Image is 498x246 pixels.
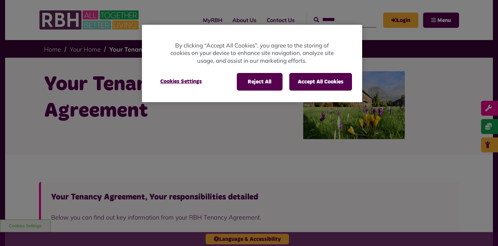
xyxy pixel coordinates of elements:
button: Accept All Cookies [289,73,352,91]
div: Privacy [142,25,362,102]
p: By clicking “Accept All Cookies”, you agree to the storing of cookies on your device to enhance s... [169,42,335,65]
div: Cookie banner [142,25,362,102]
button: Reject All [237,73,283,91]
button: Cookies Settings [152,73,210,90]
